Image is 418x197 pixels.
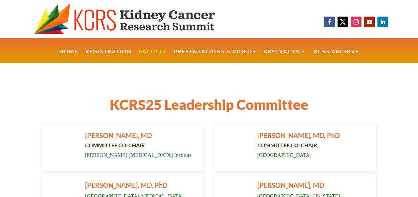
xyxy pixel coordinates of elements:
span: [PERSON_NAME], MD [257,181,324,189]
a: Home [59,49,78,63]
h1: KCRS25 Leadership Committee [42,96,376,116]
a: Follow on Youtube [364,17,375,27]
strong: COMMITTEE CO-CHAIR [85,142,145,148]
a: Abstracts [263,49,306,63]
span: [PERSON_NAME] [MEDICAL_DATA] Institute [85,152,192,158]
a: Presentations & Videos [174,49,256,63]
span: [PERSON_NAME], MD, PhD [257,131,340,139]
img: KCRS generic logo wide [34,3,237,35]
span: [PERSON_NAME], MD, PhD [85,181,168,189]
span: [GEOGRAPHIC_DATA] [257,152,312,158]
a: KCRS Archive [314,49,359,63]
a: Follow on Instagram [351,17,361,27]
span: [PERSON_NAME], MD [85,131,152,139]
a: Follow on Facebook [324,17,335,27]
a: Follow on X [338,17,348,27]
a: Faculty [139,49,167,63]
a: Follow on LinkedIn [377,17,388,27]
strong: COMMITTEE CO-CHAIR [257,142,317,148]
a: Registration [85,49,132,63]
